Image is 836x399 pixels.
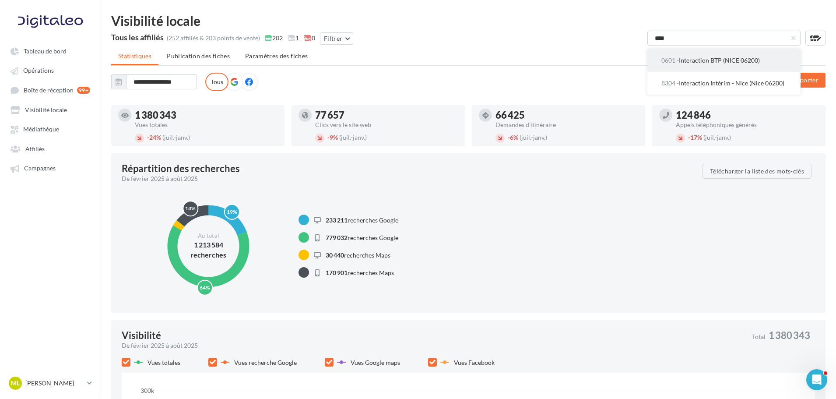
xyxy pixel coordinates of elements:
[326,269,394,276] span: recherches Maps
[351,359,400,366] span: Vues Google maps
[147,134,149,141] span: -
[288,34,299,42] span: 1
[5,43,95,59] a: Tableau de bord
[7,375,94,392] a: ML [PERSON_NAME]
[647,49,801,72] button: 0601 -Interaction BTP (NICE 06200)
[326,234,398,241] span: recherches Google
[326,234,348,241] span: 779 032
[304,34,315,42] span: 0
[111,33,164,41] div: Tous les affiliés
[661,56,760,64] span: Interaction BTP (NICE 06200)
[769,331,810,340] span: 1 380 343
[5,102,95,117] a: Visibilité locale
[5,141,95,156] a: Affiliés
[688,134,690,141] span: -
[265,34,283,42] span: 202
[5,82,95,98] a: Boîte de réception 99+
[326,269,348,276] span: 170 901
[25,106,67,113] span: Visibilité locale
[122,341,745,350] div: De février 2025 à août 2025
[141,387,155,394] text: 300k
[5,121,95,137] a: Médiathèque
[162,134,190,141] span: (juil.-janv.)
[135,110,277,120] div: 1 380 343
[327,134,338,141] span: 9%
[752,334,766,340] span: Total
[661,56,679,64] span: 0601 -
[647,72,801,95] button: 8304 -Interaction Intérim - Nice (Nice 06200)
[11,379,20,388] span: ML
[167,34,260,42] div: (252 affiliés & 203 points de vente)
[315,122,458,128] div: Clics vers le site web
[24,47,67,55] span: Tableau de bord
[786,73,825,88] button: Exporter
[806,369,827,390] iframe: Intercom live chat
[122,174,695,183] div: De février 2025 à août 2025
[25,379,84,388] p: [PERSON_NAME]
[661,79,679,87] span: 8304 -
[495,122,638,128] div: Demandes d'itinéraire
[495,110,638,120] div: 66 425
[24,86,74,94] span: Boîte de réception
[454,359,495,366] span: Vues Facebook
[326,216,348,224] span: 233 211
[661,79,784,87] span: Interaction Intérim - Nice (Nice 06200)
[688,134,702,141] span: 17%
[703,134,731,141] span: (juil.-janv.)
[508,134,518,141] span: 6%
[111,14,825,27] div: Visibilité locale
[205,73,228,91] label: Tous
[77,87,90,94] div: 99+
[703,164,811,179] button: Télécharger la liste des mots-clés
[5,62,95,78] a: Opérations
[122,331,161,340] div: Visibilité
[25,145,45,152] span: Affiliés
[326,251,344,259] span: 30 440
[508,134,510,141] span: -
[167,52,230,60] span: Publication des fiches
[148,359,180,366] span: Vues totales
[327,134,330,141] span: -
[122,164,240,173] div: Répartition des recherches
[326,216,398,224] span: recherches Google
[320,32,353,45] button: Filtrer
[520,134,547,141] span: (juil.-janv.)
[5,160,95,176] a: Campagnes
[24,165,56,172] span: Campagnes
[676,110,818,120] div: 124 846
[326,251,390,259] span: recherches Maps
[135,122,277,128] div: Vues totales
[23,126,59,133] span: Médiathèque
[234,359,297,366] span: Vues recherche Google
[245,52,308,60] span: Paramètres des fiches
[147,134,161,141] span: 24%
[339,134,367,141] span: (juil.-janv.)
[23,67,54,74] span: Opérations
[676,122,818,128] div: Appels téléphoniques générés
[315,110,458,120] div: 77 657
